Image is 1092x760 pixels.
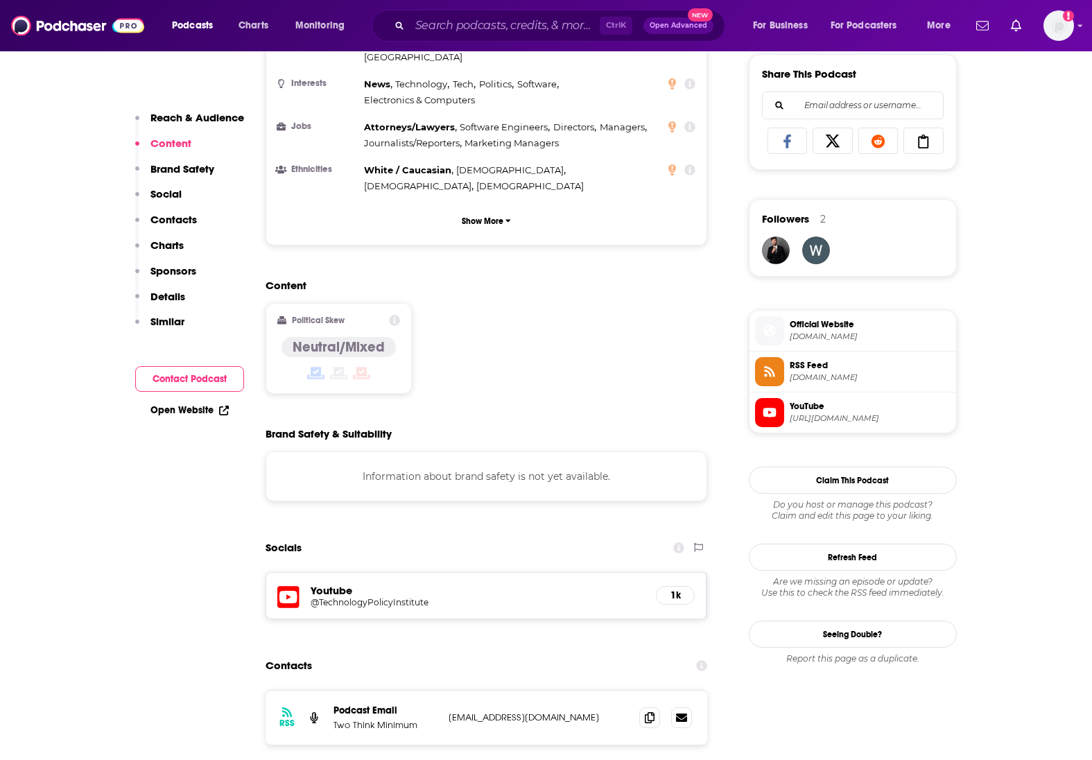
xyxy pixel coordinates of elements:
a: Charts [229,15,277,37]
span: [DEMOGRAPHIC_DATA] [456,164,564,175]
h2: Socials [266,535,302,561]
span: Tech [453,78,474,89]
span: For Podcasters [831,16,897,35]
h2: Brand Safety & Suitability [266,427,392,440]
button: open menu [162,15,231,37]
h3: Jobs [277,122,358,131]
span: Directors [553,121,594,132]
span: Journalists/Reporters [364,137,460,148]
p: Reach & Audience [150,111,244,124]
span: , [456,162,566,178]
div: Report this page as a duplicate. [749,653,957,664]
span: , [364,135,462,151]
span: Technology [395,78,447,89]
div: 2 [820,213,826,225]
button: Refresh Feed [749,544,957,571]
span: Do you host or manage this podcast? [749,499,957,510]
span: [DEMOGRAPHIC_DATA] [364,180,471,191]
a: @TechnologyPolicyInstitute [311,597,645,607]
p: Charts [150,239,184,252]
a: RSS Feed[DOMAIN_NAME] [755,357,951,386]
button: Reach & Audience [135,111,244,137]
span: , [460,119,550,135]
h3: Interests [277,79,358,88]
img: JohirMia [762,236,790,264]
h5: 1k [668,589,683,601]
h5: Youtube [311,584,645,597]
button: open menu [917,15,968,37]
span: , [600,119,647,135]
button: Contact Podcast [135,366,244,392]
h4: Neutral/Mixed [293,338,385,356]
span: , [364,178,474,194]
img: Podchaser - Follow, Share and Rate Podcasts [11,12,144,39]
div: Claim and edit this page to your liking. [749,499,957,521]
button: open menu [743,15,825,37]
p: [EMAIL_ADDRESS][DOMAIN_NAME] [449,711,629,723]
h2: Contacts [266,653,312,679]
a: Share on Reddit [858,128,899,154]
span: , [453,76,476,92]
p: Content [150,137,191,150]
p: Sponsors [150,264,196,277]
span: Followers [762,212,809,225]
button: Details [135,290,185,316]
button: open menu [822,15,917,37]
a: Seeing Double? [749,621,957,648]
p: Details [150,290,185,303]
span: White / Caucasian [364,164,451,175]
span: YouTube [790,400,951,413]
span: Electronics & Computers [364,94,475,105]
button: Show More [277,208,696,234]
a: YouTube[URL][DOMAIN_NAME] [755,398,951,427]
span: , [364,76,392,92]
h2: Content [266,279,697,292]
h2: Political Skew [292,316,345,325]
button: Charts [135,239,184,264]
span: Podcasts [172,16,213,35]
span: Software Engineers [460,121,548,132]
span: RSS Feed [790,359,951,372]
input: Search podcasts, credits, & more... [410,15,600,37]
img: weedloversusa [802,236,830,264]
p: Contacts [150,213,197,226]
div: Search followers [762,92,944,119]
span: [DEMOGRAPHIC_DATA] [476,180,584,191]
span: More [927,16,951,35]
p: Podcast Email [333,705,437,716]
p: Social [150,187,182,200]
span: Software [517,78,557,89]
a: Share on X/Twitter [813,128,853,154]
button: Similar [135,315,184,340]
span: Managers [600,121,645,132]
button: open menu [286,15,363,37]
h3: Share This Podcast [762,67,856,80]
a: Official Website[DOMAIN_NAME] [755,316,951,345]
span: Attorneys/Lawyers [364,121,455,132]
div: Are we missing an episode or update? Use this to check the RSS feed immediately. [749,576,957,598]
button: Brand Safety [135,162,214,188]
span: , [364,119,457,135]
div: Information about brand safety is not yet available. [266,451,708,501]
span: Ctrl K [600,17,632,35]
span: , [364,162,453,178]
span: , [395,76,449,92]
a: Open Website [150,404,229,416]
span: For Business [753,16,808,35]
p: Two Think Minimum [333,719,437,731]
span: Open Advanced [650,22,707,29]
a: Show notifications dropdown [971,14,994,37]
input: Email address or username... [774,92,932,119]
button: Contacts [135,213,197,239]
div: Search podcasts, credits, & more... [385,10,738,42]
span: feeds.soundcloud.com [790,372,951,383]
button: Claim This Podcast [749,467,957,494]
a: Copy Link [903,128,944,154]
button: Social [135,187,182,213]
button: Content [135,137,191,162]
span: , [479,76,514,92]
span: Charts [239,16,268,35]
